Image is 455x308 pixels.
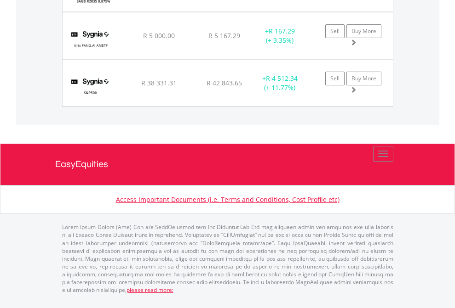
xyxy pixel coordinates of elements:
[208,31,240,40] span: R 5 167.29
[67,24,114,56] img: TFSA.SYFANG.png
[251,74,309,92] div: + (+ 11.77%)
[325,72,345,85] a: Sell
[62,223,393,294] p: Lorem Ipsum Dolors (Ame) Con a/e SeddOeiusmod tem InciDiduntut Lab Etd mag aliquaen admin veniamq...
[325,24,345,38] a: Sell
[269,27,295,35] span: R 167.29
[207,78,242,87] span: R 42 843.65
[127,286,173,294] a: please read more:
[346,24,381,38] a: Buy More
[251,27,309,45] div: + (+ 3.35%)
[55,144,400,185] a: EasyEquities
[266,74,298,83] span: R 4 512.34
[67,71,114,104] img: TFSA.SYG500.png
[116,195,340,204] a: Access Important Documents (i.e. Terms and Conditions, Cost Profile etc)
[141,78,177,87] span: R 38 331.31
[346,72,381,85] a: Buy More
[143,31,175,40] span: R 5 000.00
